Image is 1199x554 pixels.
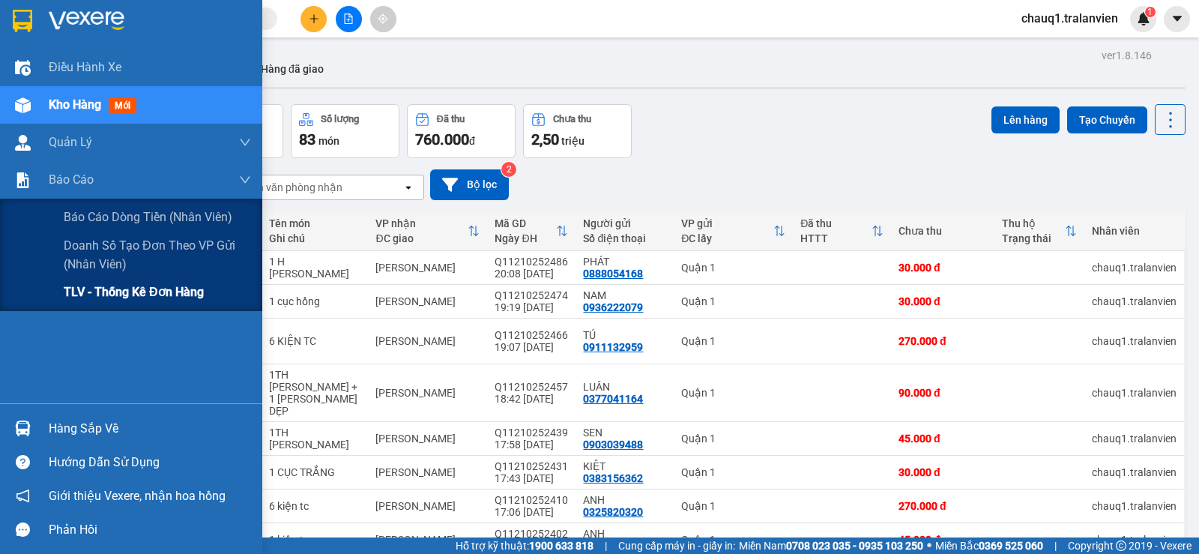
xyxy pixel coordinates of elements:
[456,538,594,554] span: Hỗ trợ kỹ thuật:
[49,58,121,76] span: Điều hành xe
[1092,433,1177,445] div: chauq1.tralanvien
[927,543,931,549] span: ⚪️
[13,10,32,32] img: logo-vxr
[15,60,31,76] img: warehouse-icon
[605,538,607,554] span: |
[321,114,359,124] div: Số lượng
[49,487,226,505] span: Giới thiệu Vexere, nhận hoa hồng
[239,180,342,195] div: Chọn văn phòng nhận
[1102,47,1152,64] div: ver 1.8.146
[1002,217,1065,229] div: Thu hộ
[495,256,568,268] div: Q11210252486
[1092,466,1177,478] div: chauq1.tralanvien
[299,130,315,148] span: 83
[495,393,568,405] div: 18:42 [DATE]
[269,534,361,546] div: 1 kiện tc
[899,295,987,307] div: 30.000 đ
[583,268,643,280] div: 0888054168
[300,6,327,32] button: plus
[407,104,516,158] button: Đã thu760.000đ
[681,466,785,478] div: Quận 1
[899,500,987,512] div: 270.000 đ
[1092,262,1177,274] div: chauq1.tralanvien
[375,262,480,274] div: [PERSON_NAME]
[16,523,30,537] span: message
[269,500,361,512] div: 6 kiện tc
[249,51,336,87] button: Hàng đã giao
[501,162,516,177] sup: 2
[269,232,361,244] div: Ghi chú
[437,114,465,124] div: Đã thu
[583,472,643,484] div: 0383156362
[269,369,361,417] div: 1TH VÀNG + 1 MIẾNG DẸP
[269,256,361,280] div: 1 H VÀNG
[375,534,480,546] div: [PERSON_NAME]
[402,181,414,193] svg: open
[529,540,594,552] strong: 1900 633 818
[336,6,362,32] button: file-add
[1092,500,1177,512] div: chauq1.tralanvien
[309,13,319,24] span: plus
[375,387,480,399] div: [PERSON_NAME]
[469,135,475,147] span: đ
[899,335,987,347] div: 270.000 đ
[495,506,568,518] div: 17:06 [DATE]
[800,232,872,244] div: HTTT
[681,387,785,399] div: Quận 1
[583,341,643,353] div: 0911132959
[370,6,396,32] button: aim
[1067,106,1147,133] button: Tạo Chuyến
[495,472,568,484] div: 17:43 [DATE]
[15,421,31,436] img: warehouse-icon
[991,106,1060,133] button: Lên hàng
[269,217,361,229] div: Tên món
[681,262,785,274] div: Quận 1
[269,295,361,307] div: 1 cục hồng
[1137,12,1150,25] img: icon-new-feature
[1171,12,1184,25] span: caret-down
[495,289,568,301] div: Q11210252474
[343,13,354,24] span: file-add
[583,506,643,518] div: 0325820320
[495,381,568,393] div: Q11210252457
[523,104,632,158] button: Chưa thu2,50 triệu
[16,455,30,469] span: question-circle
[583,232,666,244] div: Số điện thoại
[1092,335,1177,347] div: chauq1.tralanvien
[495,329,568,341] div: Q11210252466
[487,211,576,251] th: Toggle SortBy
[681,295,785,307] div: Quận 1
[495,528,568,540] div: Q11210252402
[49,170,94,189] span: Báo cáo
[583,381,666,393] div: LUÂN
[583,393,643,405] div: 0377041164
[375,466,480,478] div: [PERSON_NAME]
[899,262,987,274] div: 30.000 đ
[49,133,92,151] span: Quản Lý
[495,232,556,244] div: Ngày ĐH
[16,489,30,503] span: notification
[561,135,585,147] span: triệu
[430,169,509,200] button: Bộ lọc
[681,217,773,229] div: VP gửi
[583,256,666,268] div: PHÁT
[681,232,773,244] div: ĐC lấy
[1145,7,1156,17] sup: 1
[681,433,785,445] div: Quận 1
[375,500,480,512] div: [PERSON_NAME]
[681,534,785,546] div: Quận 1
[1092,295,1177,307] div: chauq1.tralanvien
[583,460,666,472] div: KIỆT
[49,451,251,474] div: Hướng dẫn sử dụng
[415,130,469,148] span: 760.000
[1116,541,1126,551] span: copyright
[495,301,568,313] div: 19:19 [DATE]
[495,341,568,353] div: 19:07 [DATE]
[368,211,487,251] th: Toggle SortBy
[49,97,101,112] span: Kho hàng
[64,283,204,301] span: TLV - Thống kê đơn hàng
[800,217,872,229] div: Đã thu
[899,433,987,445] div: 45.000 đ
[583,528,666,540] div: ANH
[793,211,891,251] th: Toggle SortBy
